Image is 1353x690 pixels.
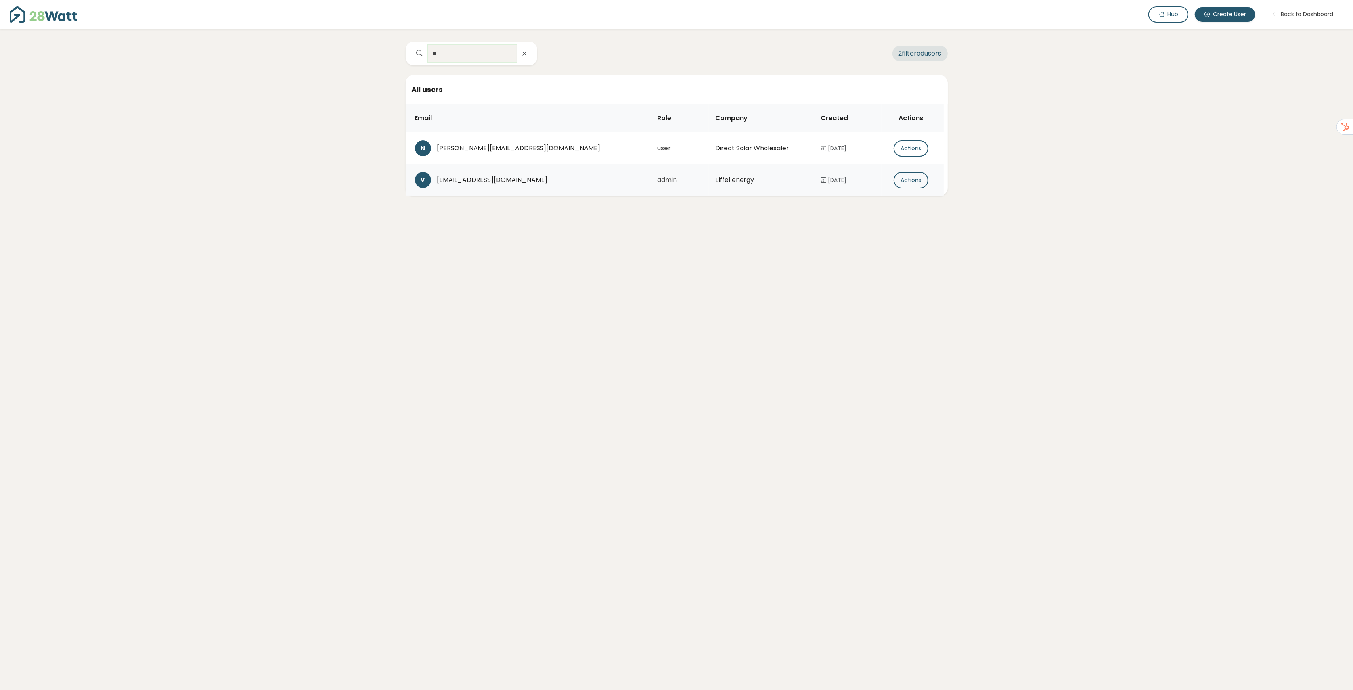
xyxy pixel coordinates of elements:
[892,46,948,61] span: 2 filtered users
[814,104,882,132] th: Created
[412,84,942,94] h5: All users
[437,144,645,153] div: [PERSON_NAME][EMAIL_ADDRESS][DOMAIN_NAME]
[437,175,645,185] div: [EMAIL_ADDRESS][DOMAIN_NAME]
[415,172,431,188] div: V
[1148,6,1188,23] button: Hub
[657,175,677,184] span: admin
[715,144,808,153] div: Direct Solar Wholesaler
[651,104,709,132] th: Role
[1195,7,1255,22] button: Create User
[882,104,943,132] th: Actions
[894,172,928,188] button: Actions
[821,176,876,184] div: [DATE]
[894,140,928,157] button: Actions
[821,144,876,153] div: [DATE]
[406,104,651,132] th: Email
[1262,6,1343,23] button: Back to Dashboard
[10,6,77,23] img: 28Watt
[657,144,671,153] span: user
[709,104,814,132] th: Company
[415,140,431,156] div: N
[715,175,808,185] div: Eiffel energy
